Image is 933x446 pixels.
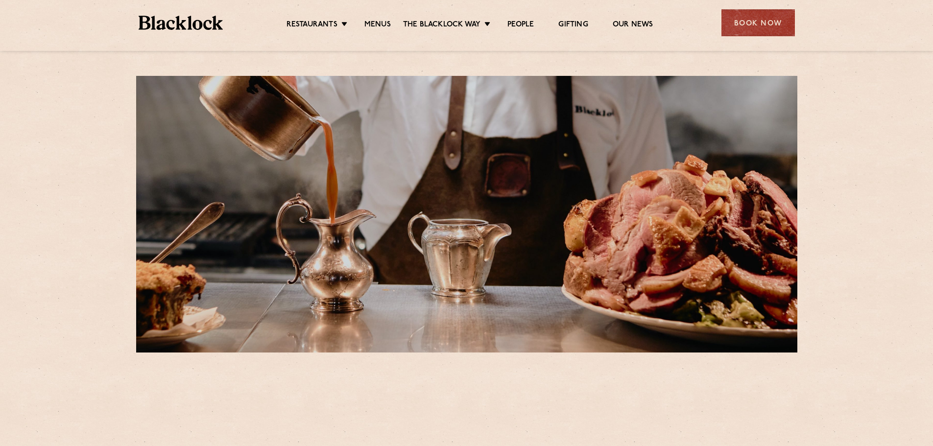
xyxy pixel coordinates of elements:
a: The Blacklock Way [403,20,480,31]
img: BL_Textured_Logo-footer-cropped.svg [139,16,223,30]
a: Restaurants [287,20,337,31]
a: People [507,20,534,31]
a: Our News [613,20,653,31]
a: Menus [364,20,391,31]
div: Book Now [721,9,795,36]
a: Gifting [558,20,588,31]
